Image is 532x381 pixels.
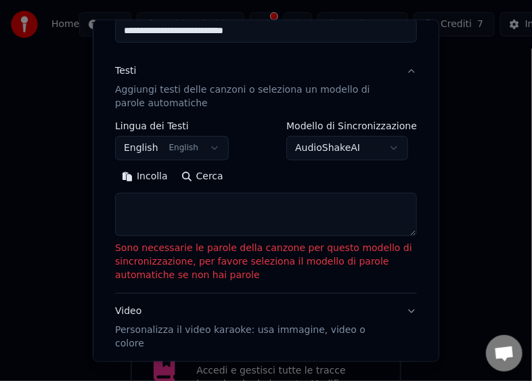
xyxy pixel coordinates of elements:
button: Incolla [115,166,175,187]
label: Lingua dei Testi [115,121,229,131]
p: Sono necessarie le parole della canzone per questo modello di sincronizzazione, per favore selezi... [115,242,417,282]
button: TestiAggiungi testi delle canzoni o seleziona un modello di parole automatiche [115,53,417,121]
div: Video [115,305,395,351]
label: Modello di Sincronizzazione [286,121,417,131]
p: Aggiungi testi delle canzoni o seleziona un modello di parole automatiche [115,83,395,110]
div: TestiAggiungi testi delle canzoni o seleziona un modello di parole automatiche [115,121,417,293]
button: Cerca [175,166,230,187]
p: Personalizza il video karaoke: usa immagine, video o colore [115,323,395,351]
div: Testi [115,64,136,78]
button: VideoPersonalizza il video karaoke: usa immagine, video o colore [115,294,417,361]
